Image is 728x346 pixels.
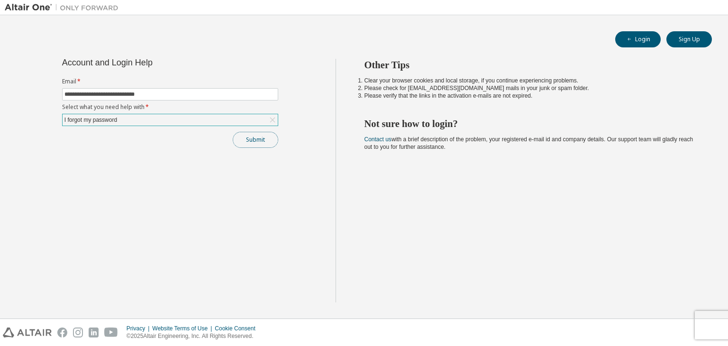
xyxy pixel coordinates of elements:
[364,59,695,71] h2: Other Tips
[63,114,278,126] div: I forgot my password
[62,78,278,85] label: Email
[57,328,67,337] img: facebook.svg
[3,328,52,337] img: altair_logo.svg
[364,92,695,100] li: Please verify that the links in the activation e-mails are not expired.
[666,31,712,47] button: Sign Up
[152,325,215,332] div: Website Terms of Use
[127,332,261,340] p: © 2025 Altair Engineering, Inc. All Rights Reserved.
[615,31,661,47] button: Login
[364,118,695,130] h2: Not sure how to login?
[104,328,118,337] img: youtube.svg
[62,59,235,66] div: Account and Login Help
[127,325,152,332] div: Privacy
[5,3,123,12] img: Altair One
[62,103,278,111] label: Select what you need help with
[89,328,99,337] img: linkedin.svg
[364,136,693,150] span: with a brief description of the problem, your registered e-mail id and company details. Our suppo...
[364,136,391,143] a: Contact us
[364,77,695,84] li: Clear your browser cookies and local storage, if you continue experiencing problems.
[73,328,83,337] img: instagram.svg
[215,325,261,332] div: Cookie Consent
[63,115,118,125] div: I forgot my password
[233,132,278,148] button: Submit
[364,84,695,92] li: Please check for [EMAIL_ADDRESS][DOMAIN_NAME] mails in your junk or spam folder.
